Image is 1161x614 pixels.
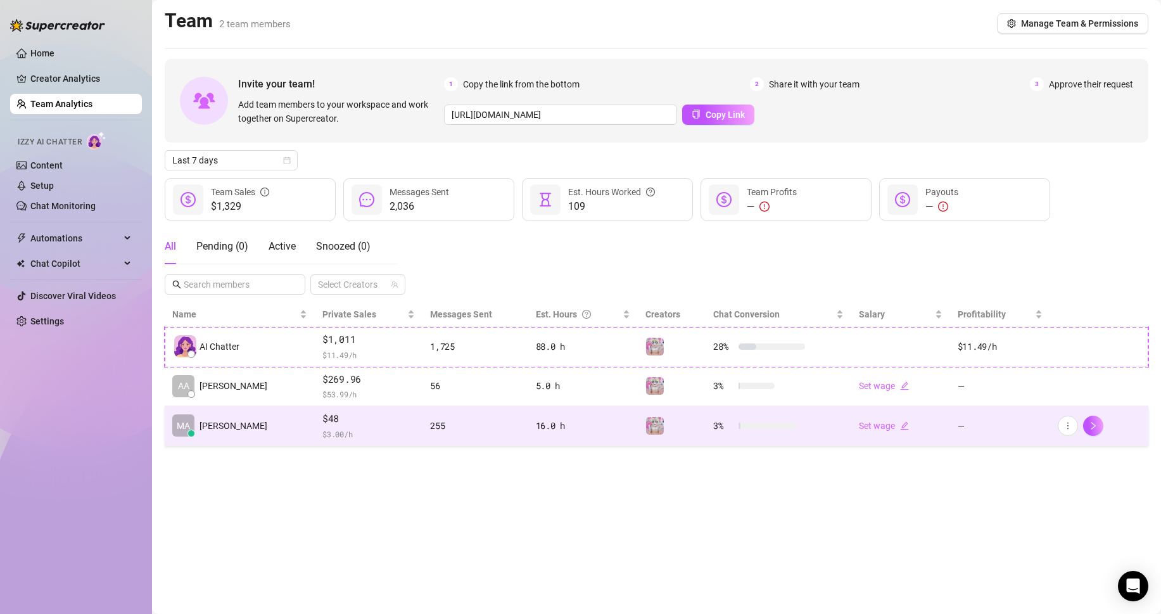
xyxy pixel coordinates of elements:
[444,77,458,91] span: 1
[30,253,120,274] span: Chat Copilot
[196,239,248,254] div: Pending ( 0 )
[430,419,520,433] div: 255
[177,419,190,433] span: MA
[184,278,288,291] input: Search members
[390,187,449,197] span: Messages Sent
[536,419,630,433] div: 16.0 h
[958,309,1006,319] span: Profitability
[713,379,733,393] span: 3 %
[1021,18,1138,29] span: Manage Team & Permissions
[638,302,706,327] th: Creators
[200,419,267,433] span: [PERSON_NAME]
[200,379,267,393] span: [PERSON_NAME]
[1007,19,1016,28] span: setting
[568,199,655,214] span: 109
[10,19,105,32] img: logo-BBDzfeDw.svg
[16,233,27,243] span: thunderbolt
[713,340,733,354] span: 28 %
[211,199,269,214] span: $1,329
[536,340,630,354] div: 88.0 h
[30,160,63,170] a: Content
[997,13,1148,34] button: Manage Team & Permissions
[646,417,664,435] img: Rosey
[706,110,745,120] span: Copy Link
[747,199,797,214] div: —
[165,239,176,254] div: All
[322,388,415,400] span: $ 53.99 /h
[950,367,1050,407] td: —
[30,181,54,191] a: Setup
[322,411,415,426] span: $48
[181,192,196,207] span: dollar-circle
[1089,421,1098,430] span: right
[1118,571,1148,601] div: Open Intercom Messenger
[322,428,415,440] span: $ 3.00 /h
[200,340,239,354] span: AI Chatter
[174,335,196,357] img: izzy-ai-chatter-avatar-DDCN_rTZ.svg
[713,419,733,433] span: 3 %
[30,68,132,89] a: Creator Analytics
[30,291,116,301] a: Discover Viral Videos
[30,228,120,248] span: Automations
[1063,421,1072,430] span: more
[30,99,92,109] a: Team Analytics
[322,349,415,361] span: $ 11.49 /h
[322,309,376,319] span: Private Sales
[172,307,297,321] span: Name
[30,201,96,211] a: Chat Monitoring
[463,77,580,91] span: Copy the link from the bottom
[925,199,958,214] div: —
[538,192,553,207] span: hourglass
[165,302,315,327] th: Name
[16,259,25,268] img: Chat Copilot
[747,187,797,197] span: Team Profits
[646,185,655,199] span: question-circle
[900,381,909,390] span: edit
[172,280,181,289] span: search
[260,185,269,199] span: info-circle
[18,136,82,148] span: Izzy AI Chatter
[211,185,269,199] div: Team Sales
[925,187,958,197] span: Payouts
[536,307,620,321] div: Est. Hours
[430,340,520,354] div: 1,725
[769,77,860,91] span: Share it with your team
[713,309,780,319] span: Chat Conversion
[646,338,664,355] img: Rosey
[859,421,909,431] a: Set wageedit
[269,240,296,252] span: Active
[759,201,770,212] span: exclamation-circle
[391,281,398,288] span: team
[283,157,291,164] span: calendar
[359,192,374,207] span: message
[692,110,701,118] span: copy
[682,105,754,125] button: Copy Link
[646,377,664,395] img: Rosey
[430,309,492,319] span: Messages Sent
[568,185,655,199] div: Est. Hours Worked
[322,332,415,347] span: $1,011
[859,309,885,319] span: Salary
[750,77,764,91] span: 2
[938,201,948,212] span: exclamation-circle
[958,340,1043,354] div: $11.49 /h
[536,379,630,393] div: 5.0 h
[30,48,54,58] a: Home
[900,421,909,430] span: edit
[582,307,591,321] span: question-circle
[172,151,290,170] span: Last 7 days
[390,199,449,214] span: 2,036
[238,98,439,125] span: Add team members to your workspace and work together on Supercreator.
[87,131,106,150] img: AI Chatter
[895,192,910,207] span: dollar-circle
[238,76,444,92] span: Invite your team!
[316,240,371,252] span: Snoozed ( 0 )
[1030,77,1044,91] span: 3
[30,316,64,326] a: Settings
[165,9,291,33] h2: Team
[716,192,732,207] span: dollar-circle
[178,379,189,393] span: AA
[430,379,520,393] div: 56
[322,372,415,387] span: $269.96
[219,18,291,30] span: 2 team members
